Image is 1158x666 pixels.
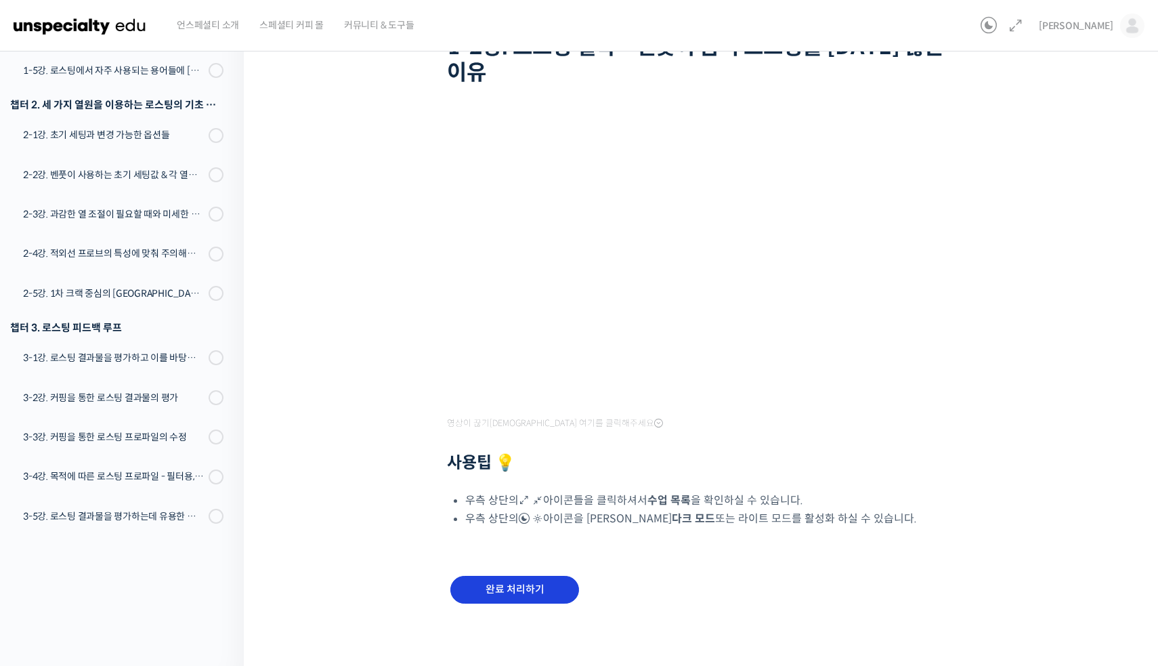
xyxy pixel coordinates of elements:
span: 설정 [209,450,226,461]
strong: 사용팁 💡 [447,453,515,473]
div: 1-5강. 로스팅에서 자주 사용되는 용어들에 [DATE] 이해 [23,63,205,78]
input: 완료 처리하기 [450,576,579,604]
a: 홈 [4,430,89,463]
a: 설정 [175,430,260,463]
div: 3-5강. 로스팅 결과물을 평가하는데 유용한 팁들 - 연수를 활용한 커핑, 커핑용 분쇄도 찾기, 로스트 레벨에 따른 QC 등 [23,509,205,524]
b: 수업 목록 [647,493,691,507]
span: 대화 [124,451,140,461]
div: 챕터 2. 세 가지 열원을 이용하는 로스팅의 기초 설계 [10,96,223,114]
div: 3-1강. 로스팅 결과물을 평가하고 이를 바탕으로 프로파일을 설계하는 방법 [23,350,205,365]
span: [PERSON_NAME] [1039,20,1113,32]
div: 2-2강. 벤풋이 사용하는 초기 세팅값 & 각 열원이 하는 역할 [23,167,205,182]
div: 2-4강. 적외선 프로브의 특성에 맞춰 주의해야 할 점들 [23,246,205,261]
div: 2-5강. 1차 크랙 중심의 [GEOGRAPHIC_DATA]에 관하여 [23,286,205,301]
div: 2-1강. 초기 세팅과 변경 가능한 옵션들 [23,127,205,142]
div: 3-2강. 커핑을 통한 로스팅 결과물의 평가 [23,390,205,405]
li: 우측 상단의 아이콘들을 클릭하셔서 을 확인하실 수 있습니다. [465,491,962,509]
span: 영상이 끊기[DEMOGRAPHIC_DATA] 여기를 클릭해주세요 [447,418,663,429]
b: 다크 모드 [672,512,715,526]
span: 홈 [43,450,51,461]
div: 3-4강. 목적에 따른 로스팅 프로파일 - 필터용, 에스프레소용 [23,469,205,484]
h1: 1-2강. 로스팅 철학 – 벤풋이 옴니 로스팅을 [DATE] 않는 이유 [447,34,962,86]
li: 우측 상단의 아이콘을 [PERSON_NAME] 또는 라이트 모드를 활성화 하실 수 있습니다. [465,509,962,528]
a: 대화 [89,430,175,463]
div: 3-3강. 커핑을 통한 로스팅 프로파일의 수정 [23,430,205,444]
div: 2-3강. 과감한 열 조절이 필요할 때와 미세한 열 조절이 필요할 때 [23,207,205,222]
div: 챕터 3. 로스팅 피드백 루프 [10,318,223,337]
